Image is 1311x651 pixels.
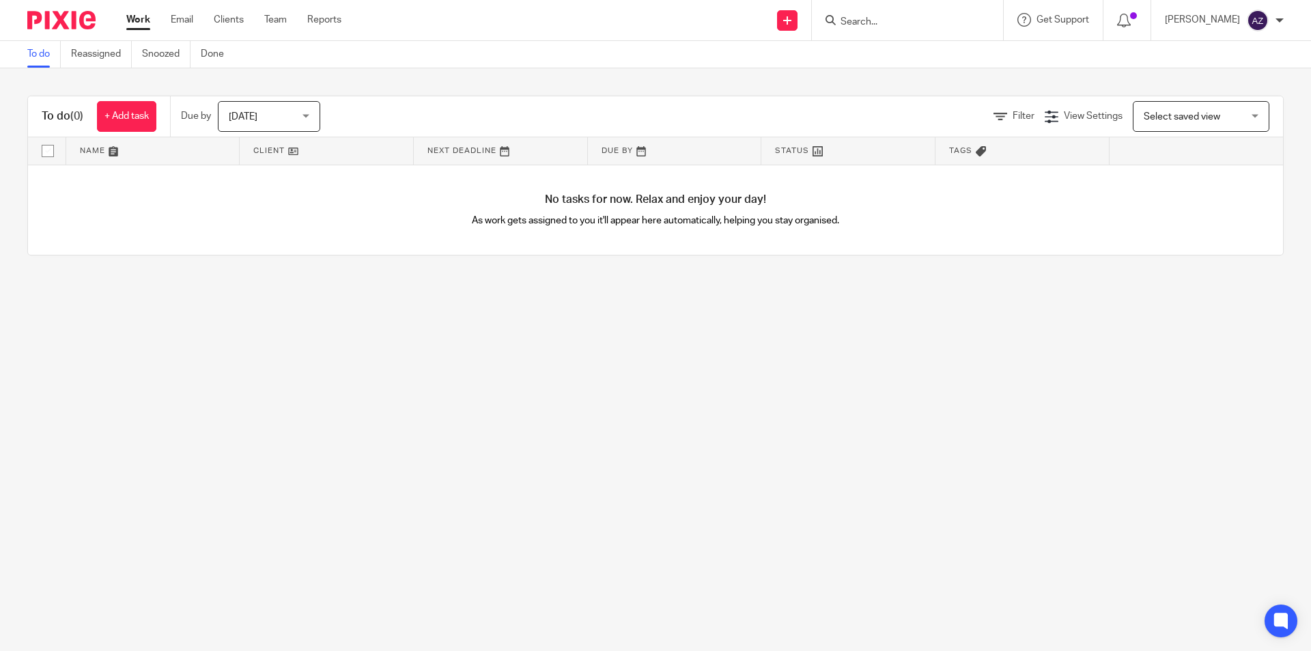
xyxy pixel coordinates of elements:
a: Team [264,13,287,27]
h1: To do [42,109,83,124]
h4: No tasks for now. Relax and enjoy your day! [28,193,1283,207]
p: [PERSON_NAME] [1165,13,1240,27]
p: Due by [181,109,211,123]
a: Done [201,41,234,68]
span: Select saved view [1144,112,1220,122]
a: Work [126,13,150,27]
span: (0) [70,111,83,122]
input: Search [839,16,962,29]
a: Clients [214,13,244,27]
span: Tags [949,147,972,154]
span: [DATE] [229,112,257,122]
a: + Add task [97,101,156,132]
a: Snoozed [142,41,191,68]
p: As work gets assigned to you it'll appear here automatically, helping you stay organised. [342,214,970,227]
a: Email [171,13,193,27]
span: Get Support [1037,15,1089,25]
img: svg%3E [1247,10,1269,31]
span: View Settings [1064,111,1123,121]
a: Reports [307,13,341,27]
a: To do [27,41,61,68]
span: Filter [1013,111,1034,121]
a: Reassigned [71,41,132,68]
img: Pixie [27,11,96,29]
